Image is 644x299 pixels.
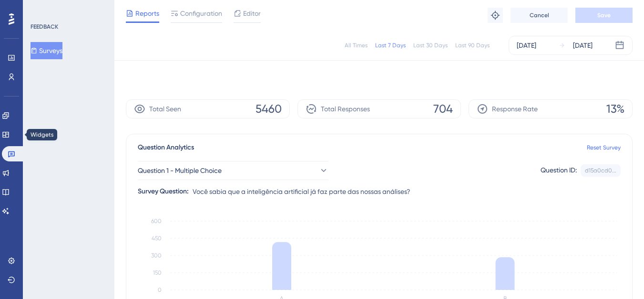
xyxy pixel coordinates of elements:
[31,23,58,31] div: FEEDBACK
[541,164,577,177] div: Question ID:
[375,42,406,49] div: Last 7 Days
[135,8,159,19] span: Reports
[138,142,194,153] span: Question Analytics
[573,40,593,51] div: [DATE]
[511,8,568,23] button: Cancel
[517,40,536,51] div: [DATE]
[149,103,181,115] span: Total Seen
[587,144,621,151] a: Reset Survey
[158,287,162,293] tspan: 0
[256,101,282,117] span: 5460
[455,42,490,49] div: Last 90 Days
[153,269,162,276] tspan: 150
[138,165,222,176] span: Question 1 - Multiple Choice
[345,42,368,49] div: All Times
[597,11,611,19] span: Save
[530,11,549,19] span: Cancel
[492,103,538,115] span: Response Rate
[243,8,261,19] span: Editor
[606,101,624,117] span: 13%
[433,101,453,117] span: 704
[138,186,189,197] div: Survey Question:
[193,186,410,197] span: Você sabia que a inteligência artificial já faz parte das nossas análises?
[585,167,616,174] div: d15a0cd0...
[152,235,162,242] tspan: 450
[413,42,448,49] div: Last 30 Days
[151,252,162,259] tspan: 300
[138,161,328,180] button: Question 1 - Multiple Choice
[151,218,162,224] tspan: 600
[575,8,633,23] button: Save
[321,103,370,115] span: Total Responses
[180,8,222,19] span: Configuration
[31,42,62,59] button: Surveys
